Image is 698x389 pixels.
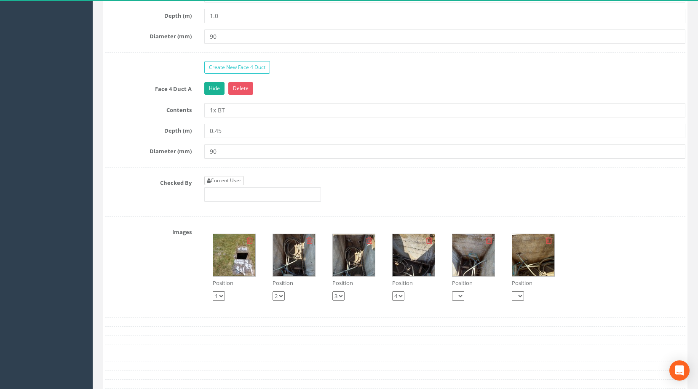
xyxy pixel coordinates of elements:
[512,279,555,287] p: Position
[99,144,198,155] label: Diameter (mm)
[99,225,198,236] label: Images
[393,234,435,276] img: aa62fc0c-9a90-bf2a-d44b-9456b2e85efe_168c34f9-064e-1013-8921-64d46122cfec_thumb.jpg
[392,279,435,287] p: Position
[452,279,495,287] p: Position
[228,82,253,95] a: Delete
[204,176,244,185] a: Current User
[512,234,554,276] img: aa62fc0c-9a90-bf2a-d44b-9456b2e85efe_43e19f5b-17e8-c459-f621-b0982d2f8cd6_thumb.jpg
[99,124,198,135] label: Depth (m)
[99,103,198,114] label: Contents
[452,234,495,276] img: aa62fc0c-9a90-bf2a-d44b-9456b2e85efe_7f8a663f-1d6b-a755-6273-98ac4231ca57_thumb.jpg
[273,279,316,287] p: Position
[204,82,225,95] a: Hide
[99,9,198,20] label: Depth (m)
[99,82,198,93] label: Face 4 Duct A
[273,234,315,276] img: aa62fc0c-9a90-bf2a-d44b-9456b2e85efe_6957f98d-213c-7fae-f65a-81e7fc2355f7_thumb.jpg
[333,234,375,276] img: aa62fc0c-9a90-bf2a-d44b-9456b2e85efe_bf3d2f3e-2a88-1003-7f01-64ca78567053_thumb.jpg
[332,279,375,287] p: Position
[213,234,255,276] img: aa62fc0c-9a90-bf2a-d44b-9456b2e85efe_55e53b78-3a75-0ba1-f8da-216e87f6ca4c_thumb.jpg
[213,279,256,287] p: Position
[204,61,270,74] a: Create New Face 4 Duct
[99,29,198,40] label: Diameter (mm)
[99,176,198,187] label: Checked By
[669,360,690,381] div: Open Intercom Messenger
